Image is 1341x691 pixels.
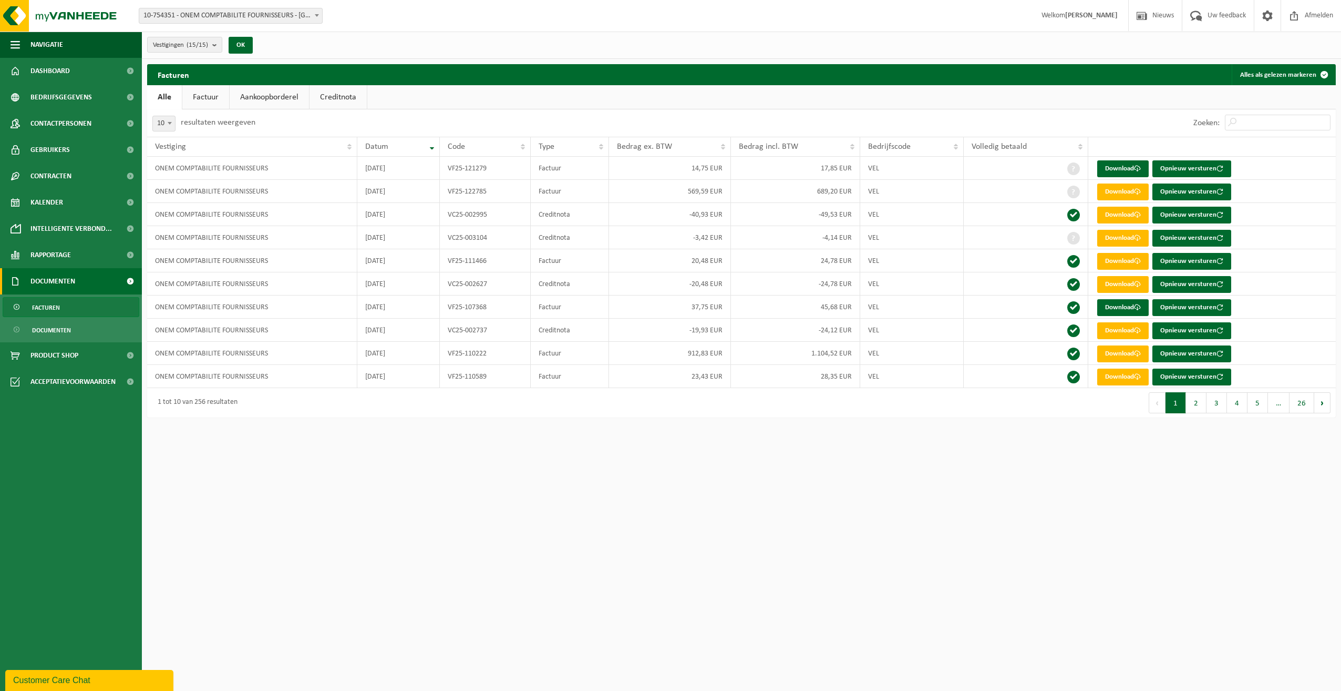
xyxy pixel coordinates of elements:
a: Creditnota [310,85,367,109]
button: 2 [1186,392,1206,413]
td: -40,93 EUR [609,203,731,226]
td: VF25-107368 [440,296,531,319]
td: [DATE] [357,180,440,203]
span: Documenten [30,268,75,294]
td: Creditnota [531,226,609,249]
td: VC25-003104 [440,226,531,249]
a: Download [1097,299,1149,316]
span: … [1268,392,1290,413]
button: Previous [1149,392,1165,413]
button: Opnieuw versturen [1152,230,1231,247]
td: ONEM COMPTABILITE FOURNISSEURS [147,249,357,272]
a: Alle [147,85,182,109]
span: Dashboard [30,58,70,84]
td: -3,42 EUR [609,226,731,249]
span: Vestigingen [153,37,208,53]
td: 28,35 EUR [731,365,860,388]
span: Datum [365,143,388,151]
td: ONEM COMPTABILITE FOURNISSEURS [147,157,357,180]
td: Creditnota [531,319,609,342]
button: 1 [1165,392,1186,413]
span: 10 [153,116,175,131]
button: Vestigingen(15/15) [147,37,222,53]
td: ONEM COMPTABILITE FOURNISSEURS [147,180,357,203]
td: [DATE] [357,319,440,342]
button: Opnieuw versturen [1152,184,1231,200]
button: 26 [1290,392,1314,413]
button: Opnieuw versturen [1152,207,1231,223]
span: Gebruikers [30,137,70,163]
td: Creditnota [531,272,609,296]
td: ONEM COMPTABILITE FOURNISSEURS [147,226,357,249]
td: VF25-110222 [440,342,531,365]
a: Factuur [182,85,229,109]
td: 1.104,52 EUR [731,342,860,365]
span: Contracten [30,163,71,189]
td: -20,48 EUR [609,272,731,296]
span: Code [448,143,465,151]
button: Opnieuw versturen [1152,299,1231,316]
button: Opnieuw versturen [1152,369,1231,385]
span: Bedrijfscode [868,143,911,151]
td: VEL [860,319,964,342]
span: 10-754351 - ONEM COMPTABILITE FOURNISSEURS - BRUXELLES [139,8,322,23]
td: -49,53 EUR [731,203,860,226]
a: Download [1097,369,1149,385]
td: VF25-121279 [440,157,531,180]
span: Volledig betaald [972,143,1027,151]
a: Download [1097,160,1149,177]
td: VEL [860,296,964,319]
td: Factuur [531,342,609,365]
td: [DATE] [357,365,440,388]
a: Facturen [3,297,139,317]
td: 912,83 EUR [609,342,731,365]
span: Vestiging [155,143,186,151]
td: 14,75 EUR [609,157,731,180]
label: Zoeken: [1193,119,1220,127]
td: Factuur [531,249,609,272]
td: Factuur [531,157,609,180]
count: (15/15) [187,42,208,48]
td: VEL [860,226,964,249]
td: ONEM COMPTABILITE FOURNISSEURS [147,296,357,319]
td: 569,59 EUR [609,180,731,203]
button: Opnieuw versturen [1152,160,1231,177]
button: Alles als gelezen markeren [1232,64,1335,85]
td: VEL [860,180,964,203]
td: 45,68 EUR [731,296,860,319]
td: 17,85 EUR [731,157,860,180]
td: VEL [860,203,964,226]
td: ONEM COMPTABILITE FOURNISSEURS [147,319,357,342]
h2: Facturen [147,64,200,85]
span: Intelligente verbond... [30,216,112,242]
td: [DATE] [357,296,440,319]
td: [DATE] [357,203,440,226]
a: Download [1097,184,1149,200]
a: Download [1097,346,1149,362]
span: Facturen [32,298,60,318]
a: Download [1097,322,1149,339]
td: VEL [860,365,964,388]
td: Factuur [531,296,609,319]
td: -4,14 EUR [731,226,860,249]
td: ONEM COMPTABILITE FOURNISSEURS [147,342,357,365]
div: 1 tot 10 van 256 resultaten [152,393,238,412]
td: [DATE] [357,226,440,249]
td: 23,43 EUR [609,365,731,388]
td: Creditnota [531,203,609,226]
span: Documenten [32,320,71,340]
td: VEL [860,157,964,180]
span: Contactpersonen [30,110,91,137]
td: -24,12 EUR [731,319,860,342]
a: Download [1097,253,1149,270]
button: Opnieuw versturen [1152,276,1231,293]
td: -19,93 EUR [609,319,731,342]
td: [DATE] [357,249,440,272]
td: 20,48 EUR [609,249,731,272]
td: ONEM COMPTABILITE FOURNISSEURS [147,365,357,388]
button: Opnieuw versturen [1152,253,1231,270]
span: Navigatie [30,32,63,58]
button: 4 [1227,392,1247,413]
span: Kalender [30,189,63,216]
